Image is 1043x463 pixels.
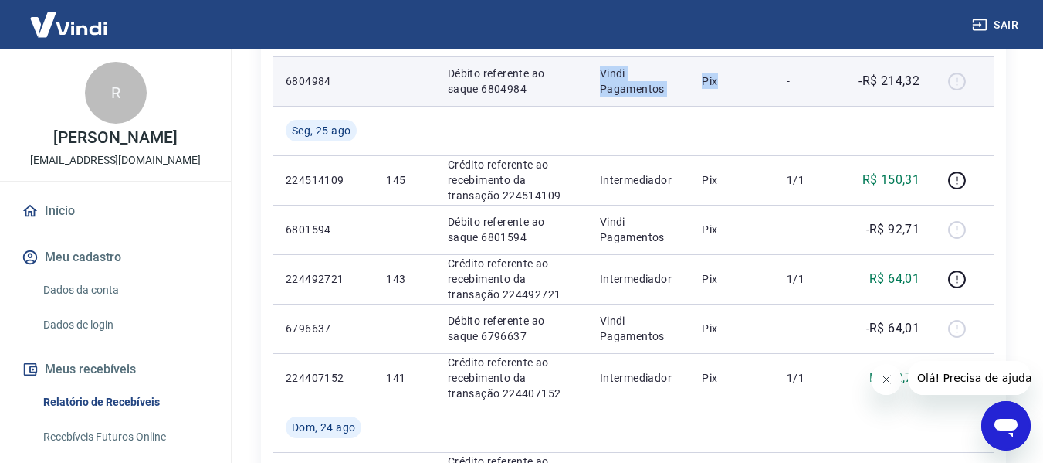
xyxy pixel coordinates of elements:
p: Pix [702,73,762,89]
a: Início [19,194,212,228]
p: -R$ 214,32 [858,72,919,90]
p: 145 [386,172,422,188]
img: Vindi [19,1,119,48]
a: Relatório de Recebíveis [37,386,212,418]
p: 141 [386,370,422,386]
p: Pix [702,172,762,188]
button: Meu cadastro [19,240,212,274]
a: Dados da conta [37,274,212,306]
p: Intermediador [600,370,678,386]
p: Pix [702,321,762,336]
p: 224514109 [286,172,361,188]
a: Recebíveis Futuros Online [37,421,212,453]
div: R [85,62,147,124]
p: Débito referente ao saque 6804984 [448,66,575,97]
p: 224492721 [286,271,361,287]
p: Pix [702,222,762,237]
p: Intermediador [600,172,678,188]
p: 143 [386,271,422,287]
button: Meus recebíveis [19,352,212,386]
p: - [787,321,832,336]
p: R$ 92,71 [869,369,919,387]
p: [EMAIL_ADDRESS][DOMAIN_NAME] [30,152,201,169]
p: 1/1 [787,370,832,386]
p: Vindi Pagamentos [600,313,678,344]
p: [PERSON_NAME] [53,130,177,146]
p: Crédito referente ao recebimento da transação 224514109 [448,157,575,203]
iframe: Fechar mensagem [871,364,902,395]
p: Pix [702,370,762,386]
p: -R$ 92,71 [866,220,920,239]
p: - [787,222,832,237]
p: 6801594 [286,222,361,237]
p: Crédito referente ao recebimento da transação 224407152 [448,355,575,401]
span: Olá! Precisa de ajuda? [9,11,130,23]
span: Seg, 25 ago [292,123,350,138]
p: 1/1 [787,172,832,188]
p: Pix [702,271,762,287]
p: Intermediador [600,271,678,287]
p: R$ 150,31 [862,171,920,189]
button: Sair [969,11,1024,39]
p: Vindi Pagamentos [600,66,678,97]
p: - [787,73,832,89]
p: Vindi Pagamentos [600,214,678,245]
span: Dom, 24 ago [292,420,355,435]
a: Dados de login [37,309,212,341]
p: Crédito referente ao recebimento da transação 224492721 [448,256,575,302]
p: 1/1 [787,271,832,287]
p: R$ 64,01 [869,270,919,288]
iframe: Botão para abrir a janela de mensagens [981,401,1031,451]
p: 224407152 [286,370,361,386]
p: 6804984 [286,73,361,89]
iframe: Mensagem da empresa [908,361,1031,395]
p: -R$ 64,01 [866,319,920,338]
p: Débito referente ao saque 6801594 [448,214,575,245]
p: 6796637 [286,321,361,336]
p: Débito referente ao saque 6796637 [448,313,575,344]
